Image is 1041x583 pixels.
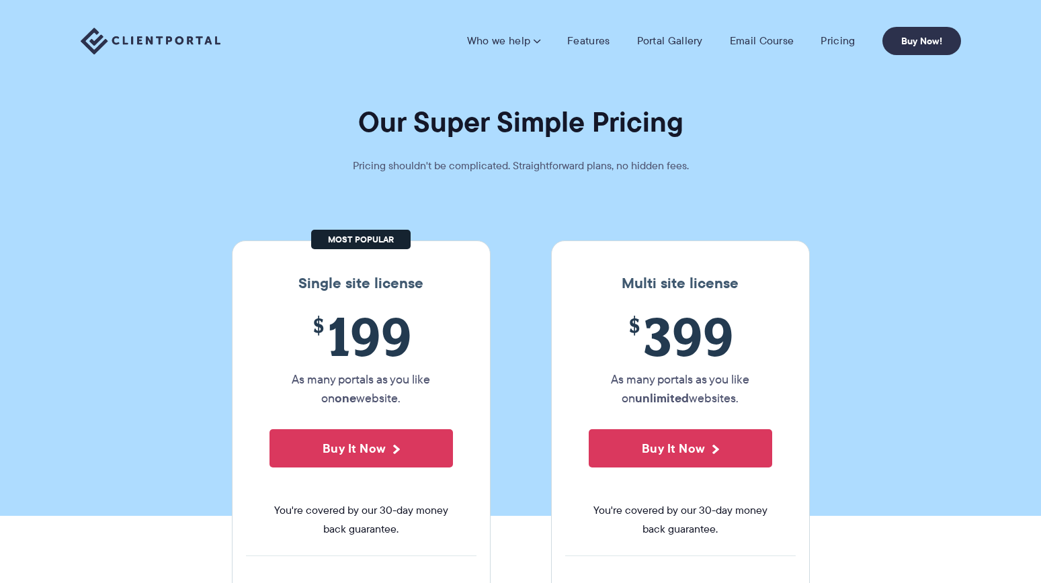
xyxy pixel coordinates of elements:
a: Buy Now! [882,27,961,55]
strong: one [335,389,356,407]
p: As many portals as you like on websites. [589,370,772,408]
a: Portal Gallery [637,34,703,48]
span: You're covered by our 30-day money back guarantee. [269,501,453,539]
a: Email Course [730,34,794,48]
h3: Single site license [246,275,476,292]
span: 399 [589,306,772,367]
a: Pricing [821,34,855,48]
button: Buy It Now [269,429,453,467]
p: As many portals as you like on website. [269,370,453,408]
span: 199 [269,306,453,367]
strong: unlimited [635,389,689,407]
p: Pricing shouldn't be complicated. Straightforward plans, no hidden fees. [319,156,722,175]
h3: Multi site license [565,275,796,292]
a: Who we help [467,34,540,48]
span: You're covered by our 30-day money back guarantee. [589,501,772,539]
a: Features [567,34,610,48]
button: Buy It Now [589,429,772,467]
